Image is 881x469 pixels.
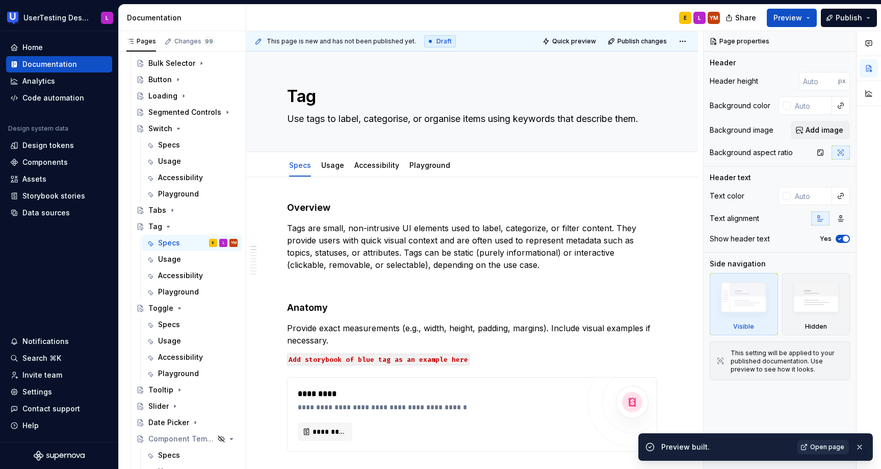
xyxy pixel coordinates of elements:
div: Specs [158,450,180,460]
div: Header text [710,172,751,183]
div: YM [231,238,237,248]
div: Accessibility [158,352,203,362]
div: L [106,14,109,22]
a: Playground [409,161,450,169]
div: Specs [158,319,180,330]
div: Accessibility [158,270,203,281]
a: Accessibility [142,267,242,284]
div: Search ⌘K [22,353,61,363]
input: Auto [799,72,838,90]
div: Bulk Selector [148,58,195,68]
a: Segmented Controls [132,104,242,120]
span: Publish changes [617,37,667,45]
a: Usage [142,333,242,349]
div: Playground [158,287,199,297]
div: Pages [126,37,156,45]
div: Toggle [148,303,173,313]
p: Provide exact measurements (e.g., width, height, padding, margins). Include visual examples if ne... [287,322,657,347]
a: Usage [142,153,242,169]
div: Tabs [148,205,166,215]
span: Add image [806,125,843,135]
div: Text color [710,191,744,201]
div: Data sources [22,208,70,218]
button: Help [6,417,112,434]
div: Assets [22,174,46,184]
button: Publish [821,9,877,27]
code: Add storybook of blue tag as an example here [287,354,470,365]
a: Playground [142,365,242,382]
a: Code automation [6,90,112,106]
span: Publish [836,13,862,23]
div: E [684,14,687,22]
div: Preview built. [661,442,791,452]
div: YM [710,14,718,22]
div: Home [22,42,43,53]
div: Header [710,58,736,68]
a: Open page [797,440,849,454]
a: Data sources [6,205,112,221]
button: UserTesting Design SystemL [2,7,116,29]
div: Hidden [782,273,850,335]
p: Tags are small, non-intrusive UI elements used to label, categorize, or filter content. They prov... [287,222,657,271]
textarea: Use tags to label, categorise, or organise items using keywords that describe them. [285,111,655,127]
div: Usage [158,156,181,166]
div: Accessibility [158,172,203,183]
a: Tooltip [132,382,242,398]
div: This setting will be applied to your published documentation. Use preview to see how it looks. [731,349,843,374]
div: Changes [174,37,215,45]
div: Playground [405,154,454,176]
p: px [838,77,846,85]
a: Playground [142,284,242,300]
button: Quick preview [539,34,601,48]
button: Add image [791,121,850,139]
a: Component Template [132,431,242,447]
a: Date Picker [132,414,242,431]
a: Usage [321,161,344,169]
label: Yes [820,235,832,243]
a: Invite team [6,367,112,383]
div: Accessibility [350,154,403,176]
h4: Overview [287,202,657,214]
span: Preview [773,13,802,23]
div: Usage [158,254,181,264]
a: Loading [132,88,242,104]
button: Search ⌘K [6,350,112,366]
div: Usage [317,154,348,176]
a: Specs [142,447,242,463]
a: Design tokens [6,137,112,154]
div: Playground [158,368,199,379]
a: Tag [132,218,242,235]
div: Tooltip [148,385,173,395]
div: Show header text [710,234,770,244]
div: Background aspect ratio [710,147,793,158]
a: Analytics [6,73,112,89]
div: Settings [22,387,52,397]
div: Specs [158,140,180,150]
button: Contact support [6,401,112,417]
a: Usage [142,251,242,267]
div: Specs [158,238,180,248]
a: Supernova Logo [34,451,85,461]
div: Documentation [22,59,77,69]
div: Documentation [127,13,242,23]
a: Slider [132,398,242,414]
div: Slider [148,401,169,411]
div: Components [22,157,68,167]
a: Specs [289,161,311,169]
a: Storybook stories [6,188,112,204]
div: Help [22,421,39,431]
div: Button [148,75,172,85]
a: Switch [132,120,242,137]
div: Side navigation [710,259,766,269]
div: Contact support [22,404,80,414]
div: L [223,238,224,248]
img: 41adf70f-fc1c-4662-8e2d-d2ab9c673b1b.png [7,12,19,24]
a: Assets [6,171,112,187]
a: Specs [142,137,242,153]
button: Publish changes [605,34,671,48]
div: Specs [285,154,315,176]
a: Components [6,154,112,170]
a: SpecsELYM [142,235,242,251]
div: Text alignment [710,213,759,224]
input: Auto [791,187,832,205]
